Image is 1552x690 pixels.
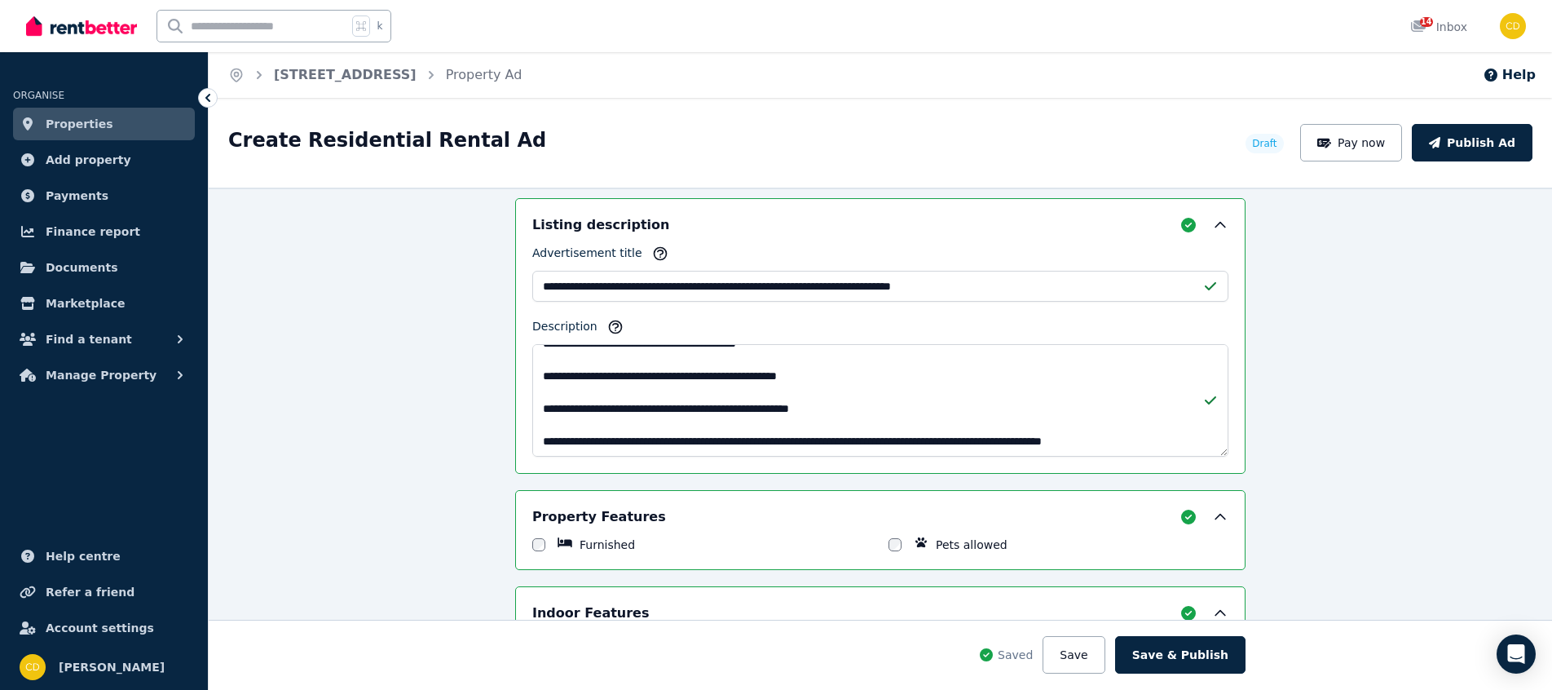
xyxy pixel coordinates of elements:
a: Property Ad [446,67,522,82]
button: Find a tenant [13,323,195,356]
h5: Listing description [532,215,669,235]
span: Properties [46,114,113,134]
button: Pay now [1300,124,1403,161]
label: Description [532,318,597,341]
a: Help centre [13,540,195,573]
span: Refer a friend [46,582,134,602]
span: Marketplace [46,294,125,313]
span: Draft [1252,137,1276,150]
h1: Create Residential Rental Ad [228,127,546,153]
span: Find a tenant [46,330,132,349]
a: [STREET_ADDRESS] [274,67,417,82]
span: Account settings [46,618,154,638]
button: Save & Publish [1115,636,1246,674]
nav: Breadcrumb [209,52,541,98]
img: RentBetter [26,14,137,38]
a: Payments [13,179,195,212]
h5: Indoor Features [532,604,649,623]
span: Saved [998,647,1033,663]
span: 14 [1420,17,1433,27]
a: Refer a friend [13,576,195,608]
span: Payments [46,186,108,206]
label: Furnished [580,537,635,553]
button: Help [1483,65,1536,85]
img: Chris Dimitropoulos [1500,13,1526,39]
div: Inbox [1410,19,1467,35]
label: Pets allowed [936,537,1007,553]
label: Advertisement title [532,245,642,268]
a: Marketplace [13,287,195,320]
span: ORGANISE [13,90,64,101]
button: Publish Ad [1412,124,1532,161]
button: Manage Property [13,359,195,391]
span: k [377,20,382,33]
span: Manage Property [46,365,157,385]
div: Open Intercom Messenger [1497,635,1536,674]
a: Properties [13,108,195,140]
a: Documents [13,251,195,284]
span: Help centre [46,546,121,566]
span: Documents [46,258,118,277]
span: [PERSON_NAME] [59,657,165,677]
button: Save [1043,636,1104,674]
h5: Property Features [532,507,666,527]
span: Finance report [46,222,140,241]
a: Account settings [13,612,195,644]
img: Chris Dimitropoulos [20,654,46,680]
a: Add property [13,144,195,176]
a: Finance report [13,215,195,248]
span: Add property [46,150,131,170]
